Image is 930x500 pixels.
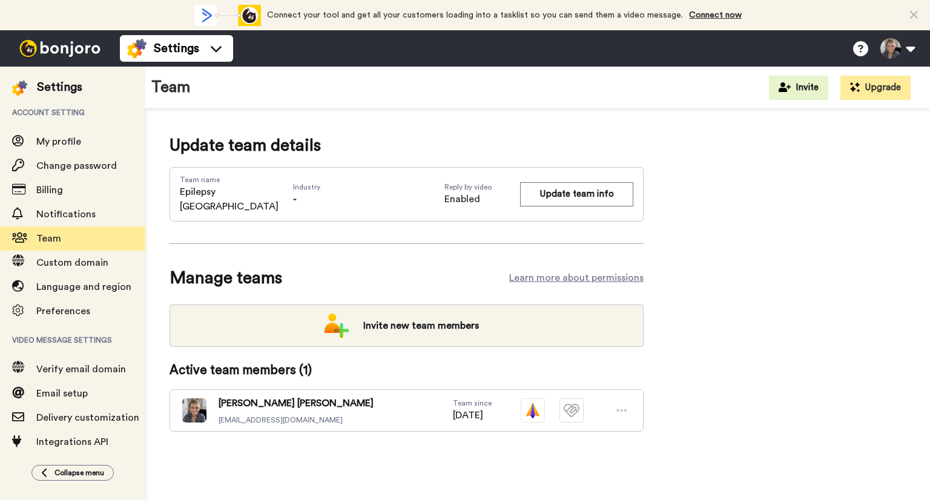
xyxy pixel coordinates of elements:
span: Connect your tool and get all your customers loading into a tasklist so you can send them a video... [267,11,683,19]
span: Preferences [36,306,90,316]
h1: Team [151,79,191,96]
img: tm-plain.svg [559,398,584,423]
span: [DATE] [453,408,492,423]
span: Enabled [444,192,520,206]
span: Manage teams [170,266,282,290]
span: - [293,194,297,204]
span: Epilepsy [GEOGRAPHIC_DATA] [180,185,293,214]
img: settings-colored.svg [127,39,147,58]
span: Settings [154,40,199,57]
span: [EMAIL_ADDRESS][DOMAIN_NAME] [219,415,374,425]
span: Billing [36,185,63,195]
span: Team since [453,398,492,408]
button: Collapse menu [31,465,114,481]
span: Verify email domain [36,364,126,374]
span: Team [36,234,61,243]
span: Team name [180,175,293,185]
span: Change password [36,161,117,171]
div: animation [194,5,261,26]
span: Custom domain [36,258,108,268]
button: Invite [769,76,828,100]
img: a24c9274-e239-4c1f-88cc-fe2d1d4be7d6-1727444905.jpg [182,398,206,423]
span: Collapse menu [54,468,104,478]
button: Upgrade [840,76,911,100]
span: Delivery customization [36,413,139,423]
div: Settings [37,79,82,96]
span: My profile [36,137,81,146]
span: Integrations API [36,437,108,447]
span: Active team members ( 1 ) [170,361,312,380]
span: Language and region [36,282,131,292]
span: Reply by video [444,182,520,192]
img: add-team.png [325,314,349,338]
a: Connect now [689,11,742,19]
span: [PERSON_NAME] [PERSON_NAME] [219,396,374,410]
img: settings-colored.svg [12,81,27,96]
button: Update team info [520,182,633,206]
span: Invite new team members [354,314,489,338]
span: Update team details [170,133,644,157]
span: Industry [293,182,320,192]
span: Notifications [36,209,96,219]
img: bj-logo-header-white.svg [15,40,105,57]
span: Email setup [36,389,88,398]
a: Learn more about permissions [509,271,644,285]
img: vm-color.svg [521,398,545,423]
